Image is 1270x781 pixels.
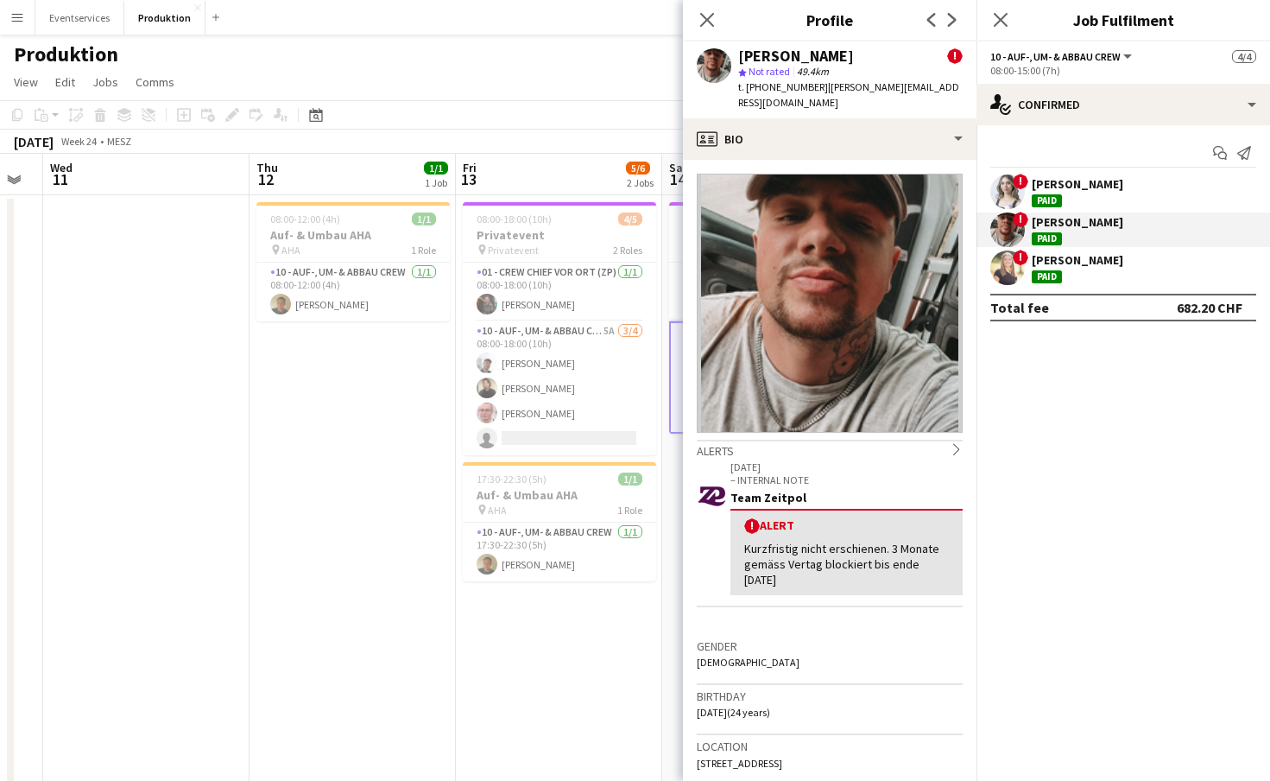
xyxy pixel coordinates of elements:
[14,133,54,150] div: [DATE]
[460,169,477,189] span: 13
[124,1,205,35] button: Produktion
[1032,270,1062,283] div: Paid
[463,523,656,581] app-card-role: 10 - Auf-, Um- & Abbau Crew1/117:30-22:30 (5h)[PERSON_NAME]
[617,504,642,517] span: 1 Role
[85,71,125,93] a: Jobs
[463,263,656,321] app-card-role: 01 - Crew Chief vor Ort (ZP)1/108:00-18:00 (10h)[PERSON_NAME]
[50,160,73,175] span: Wed
[697,757,782,770] span: [STREET_ADDRESS]
[1032,252,1123,268] div: [PERSON_NAME]
[270,213,340,225] span: 08:00-12:00 (4h)
[990,50,1134,63] button: 10 - Auf-, Um- & Abbau Crew
[477,473,547,486] span: 17:30-22:30 (5h)
[136,74,174,90] span: Comms
[667,169,688,189] span: 14
[129,71,181,93] a: Comms
[463,462,656,581] app-job-card: 17:30-22:30 (5h)1/1Auf- & Umbau AHA AHA1 Role10 - Auf-, Um- & Abbau Crew1/117:30-22:30 (5h)[PERSO...
[738,80,828,93] span: t. [PHONE_NUMBER]
[463,160,477,175] span: Fri
[669,263,862,321] app-card-role: 01 - Crew Chief vor Ort (ZP)1/108:00-15:00 (7h)[PERSON_NAME]
[256,263,450,321] app-card-role: 10 - Auf-, Um- & Abbau Crew1/108:00-12:00 (4h)[PERSON_NAME]
[411,244,436,257] span: 1 Role
[14,41,118,67] h1: Produktion
[463,487,656,503] h3: Auf- & Umbau AHA
[618,473,642,486] span: 1/1
[1032,214,1123,230] div: [PERSON_NAME]
[256,160,278,175] span: Thu
[281,244,300,257] span: AHA
[738,80,959,109] span: | [PERSON_NAME][EMAIL_ADDRESS][DOMAIN_NAME]
[749,65,790,78] span: Not rated
[463,227,656,243] h3: Privatevent
[793,65,832,78] span: 49.4km
[669,202,862,434] app-job-card: 08:00-15:00 (7h)4/4Privatevent Privatevent2 Roles01 - Crew Chief vor Ort (ZP)1/108:00-15:00 (7h)[...
[1032,194,1062,207] div: Paid
[626,162,650,175] span: 5/6
[92,74,118,90] span: Jobs
[57,135,100,148] span: Week 24
[613,244,642,257] span: 2 Roles
[697,656,799,669] span: [DEMOGRAPHIC_DATA]
[7,71,45,93] a: View
[107,135,131,148] div: MESZ
[1032,176,1123,192] div: [PERSON_NAME]
[697,706,770,719] span: [DATE] (24 years)
[424,162,448,175] span: 1/1
[730,460,963,473] p: [DATE]
[990,299,1049,316] div: Total fee
[669,321,862,434] app-card-role: 10 - Auf-, Um- & Abbau Crew3/308:00-15:00 (7h)![PERSON_NAME]![PERSON_NAME]![PERSON_NAME]
[947,48,963,64] span: !
[412,213,436,225] span: 1/1
[744,517,949,534] div: Alert
[256,202,450,321] app-job-card: 08:00-12:00 (4h)1/1Auf- & Umbau AHA AHA1 Role10 - Auf-, Um- & Abbau Crew1/108:00-12:00 (4h)[PERSO...
[48,71,82,93] a: Edit
[697,440,963,459] div: Alerts
[697,739,963,754] h3: Location
[488,504,507,517] span: AHA
[738,48,854,64] div: [PERSON_NAME]
[618,213,642,225] span: 4/5
[683,9,976,31] h3: Profile
[744,518,760,534] span: !
[463,202,656,455] app-job-card: 08:00-18:00 (10h)4/5Privatevent Privatevent2 Roles01 - Crew Chief vor Ort (ZP)1/108:00-18:00 (10h...
[697,638,963,654] h3: Gender
[1013,250,1028,265] span: !
[55,74,75,90] span: Edit
[683,118,976,160] div: Bio
[1013,174,1028,189] span: !
[697,689,963,704] h3: Birthday
[1032,232,1062,245] div: Paid
[990,50,1121,63] span: 10 - Auf-, Um- & Abbau Crew
[744,541,949,588] div: Kurzfristig nicht erschienen. 3 Monate gemäss Vertag blockiert bis ende [DATE]
[1013,212,1028,227] span: !
[256,227,450,243] h3: Auf- & Umbau AHA
[669,227,862,243] h3: Privatevent
[697,174,963,433] img: Crew avatar or photo
[730,490,963,505] div: Team Zeitpol
[488,244,539,257] span: Privatevent
[47,169,73,189] span: 11
[730,473,963,486] p: – INTERNAL NOTE
[976,84,1270,125] div: Confirmed
[1177,299,1242,316] div: 682.20 CHF
[254,169,278,189] span: 12
[976,9,1270,31] h3: Job Fulfilment
[14,74,38,90] span: View
[669,160,688,175] span: Sat
[463,321,656,455] app-card-role: 10 - Auf-, Um- & Abbau Crew5A3/408:00-18:00 (10h)[PERSON_NAME][PERSON_NAME][PERSON_NAME]
[1232,50,1256,63] span: 4/4
[425,176,447,189] div: 1 Job
[627,176,654,189] div: 2 Jobs
[990,64,1256,77] div: 08:00-15:00 (7h)
[477,213,552,225] span: 08:00-18:00 (10h)
[35,1,124,35] button: Eventservices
